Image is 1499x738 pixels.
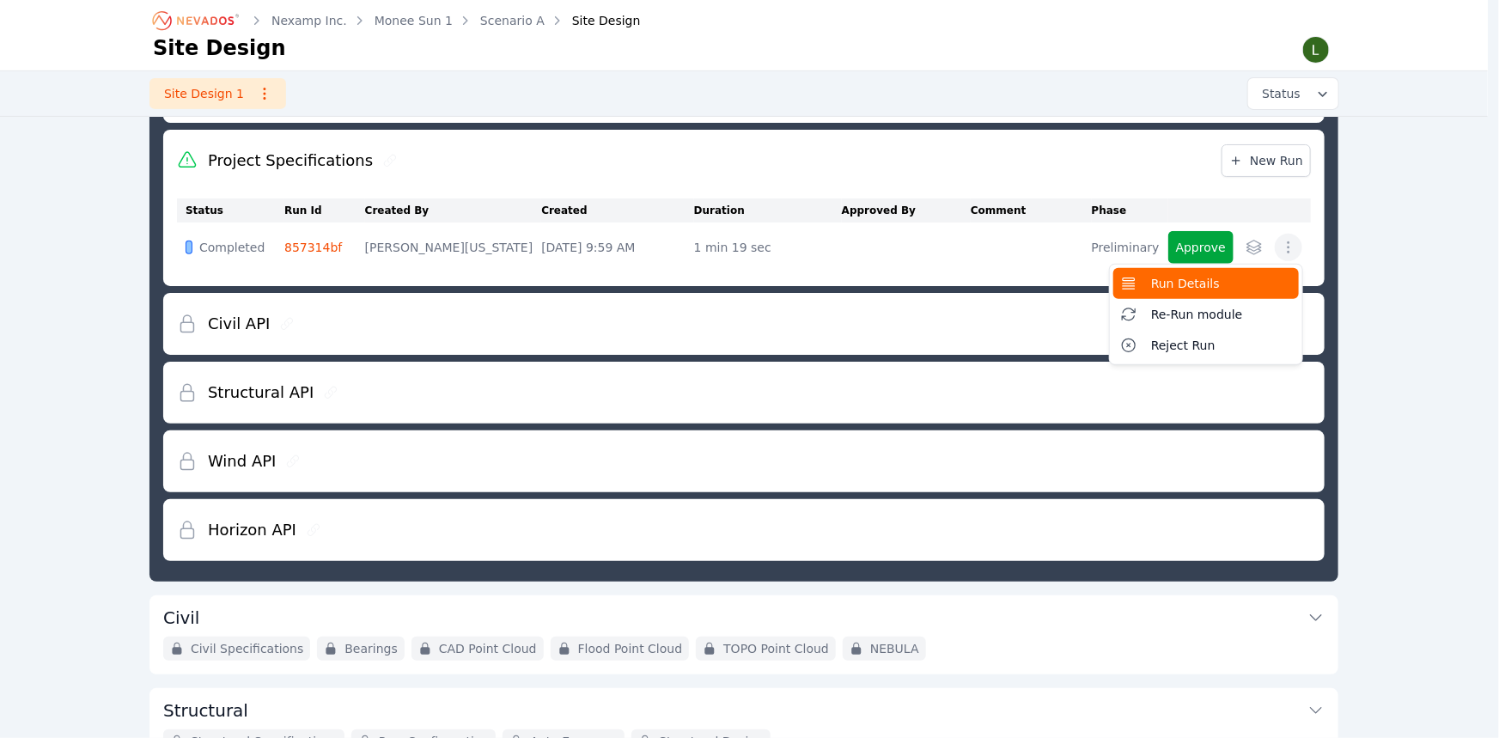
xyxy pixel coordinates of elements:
button: Re-Run module [1113,299,1299,330]
span: Re-Run module [1151,306,1243,323]
span: Run Details [1151,275,1220,292]
button: Run Details [1113,268,1299,299]
span: Reject Run [1151,337,1216,354]
button: Reject Run [1113,330,1299,361]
